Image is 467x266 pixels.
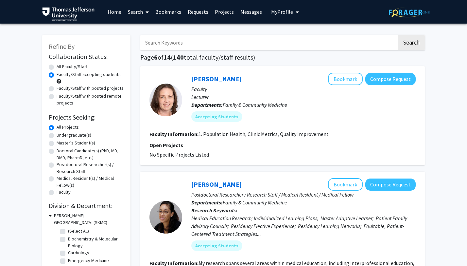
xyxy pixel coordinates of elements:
[223,199,287,206] span: Family & Community Medicine
[57,93,124,106] label: Faculty/Staff with posted remote projects
[191,199,223,206] b: Departments:
[57,71,121,78] label: Faculty/Staff accepting students
[53,212,124,226] h3: [PERSON_NAME][GEOGRAPHIC_DATA] (SKMC)
[104,0,125,23] a: Home
[49,42,75,50] span: Refine By
[49,202,124,210] h2: Division & Department:
[152,0,184,23] a: Bookmarks
[191,214,416,238] div: Medical Education Research; Individualized Learning Plans; Master Adaptive Learner; Patient Famil...
[164,53,171,61] span: 14
[389,7,430,17] img: ForagerOne Logo
[328,73,363,85] button: Add Jennifer Langley to Bookmarks
[328,178,363,191] button: Add Karla Felix to Bookmarks
[57,175,124,189] label: Medical Resident(s) / Medical Fellow(s)
[184,0,212,23] a: Requests
[271,9,293,15] span: My Profile
[149,141,416,149] p: Open Projects
[199,131,329,137] fg-read-more: 1. Population Health, Clinic Metrics, Quality Improvement
[125,0,152,23] a: Search
[191,207,237,214] b: Research Keywords:
[140,53,425,61] h1: Page of ( total faculty/staff results)
[57,140,95,146] label: Master's Student(s)
[365,73,416,85] button: Compose Request to Jennifer Langley
[49,113,124,121] h2: Projects Seeking:
[57,124,79,131] label: All Projects
[57,132,91,139] label: Undergraduate(s)
[5,237,28,261] iframe: Chat
[149,151,209,158] span: No Specific Projects Listed
[68,228,89,235] label: (Select All)
[154,53,158,61] span: 6
[57,189,71,196] label: Faculty
[57,63,87,70] label: All Faculty/Staff
[68,257,109,264] label: Emergency Medicine
[173,53,184,61] span: 140
[49,53,124,61] h2: Collaboration Status:
[191,93,416,101] p: Lecturer
[223,102,287,108] span: Family & Community Medicine
[191,180,242,188] a: [PERSON_NAME]
[57,147,124,161] label: Doctoral Candidate(s) (PhD, MD, DMD, PharmD, etc.)
[191,85,416,93] p: Faculty
[191,75,242,83] a: [PERSON_NAME]
[191,191,416,199] p: Postdoctoral Researcher / Research Staff / Medical Resident / Medical Fellow
[365,179,416,191] button: Compose Request to Karla Felix
[57,161,124,175] label: Postdoctoral Researcher(s) / Research Staff
[191,102,223,108] b: Departments:
[398,35,425,50] button: Search
[140,35,397,50] input: Search Keywords
[212,0,237,23] a: Projects
[191,111,242,122] mat-chip: Accepting Students
[191,240,242,251] mat-chip: Accepting Students
[237,0,265,23] a: Messages
[149,131,199,137] b: Faculty Information:
[68,236,122,249] label: Biochemistry & Molecular Biology
[42,7,95,21] img: Thomas Jefferson University Logo
[68,249,89,256] label: Cardiology
[57,85,124,92] label: Faculty/Staff with posted projects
